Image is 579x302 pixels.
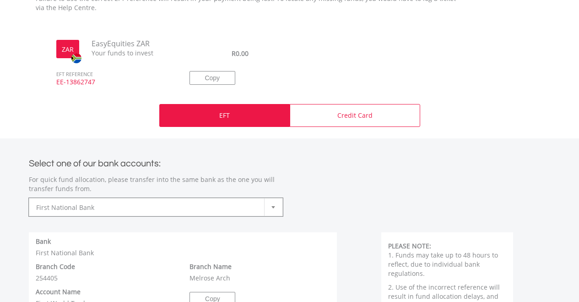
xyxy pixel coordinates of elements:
label: Branch Code [36,262,75,271]
span: EFT REFERENCE [49,58,176,78]
div: Melrose Arch [183,262,337,283]
button: Copy [189,71,235,85]
p: EFT [219,111,230,120]
label: ZAR [62,45,74,54]
span: R0.00 [232,49,249,58]
p: For quick fund allocation, please transfer into the same bank as the one you will transfer funds ... [29,175,283,193]
span: EasyEquities ZAR [85,38,176,49]
div: First National Bank [29,237,337,258]
label: Account Name [36,287,81,297]
span: Your funds to invest [85,49,176,58]
b: PLEASE NOTE: [388,242,431,250]
p: 1. Funds may take up to 48 hours to reflect, due to individual bank regulations. [388,251,507,278]
label: Bank [36,237,51,246]
span: First National Bank [36,198,262,217]
p: Credit Card [337,111,373,120]
span: EE-13862747 [49,77,176,95]
label: Branch Name [189,262,232,271]
div: 254405 [29,262,183,283]
label: Select one of our bank accounts: [29,156,161,168]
